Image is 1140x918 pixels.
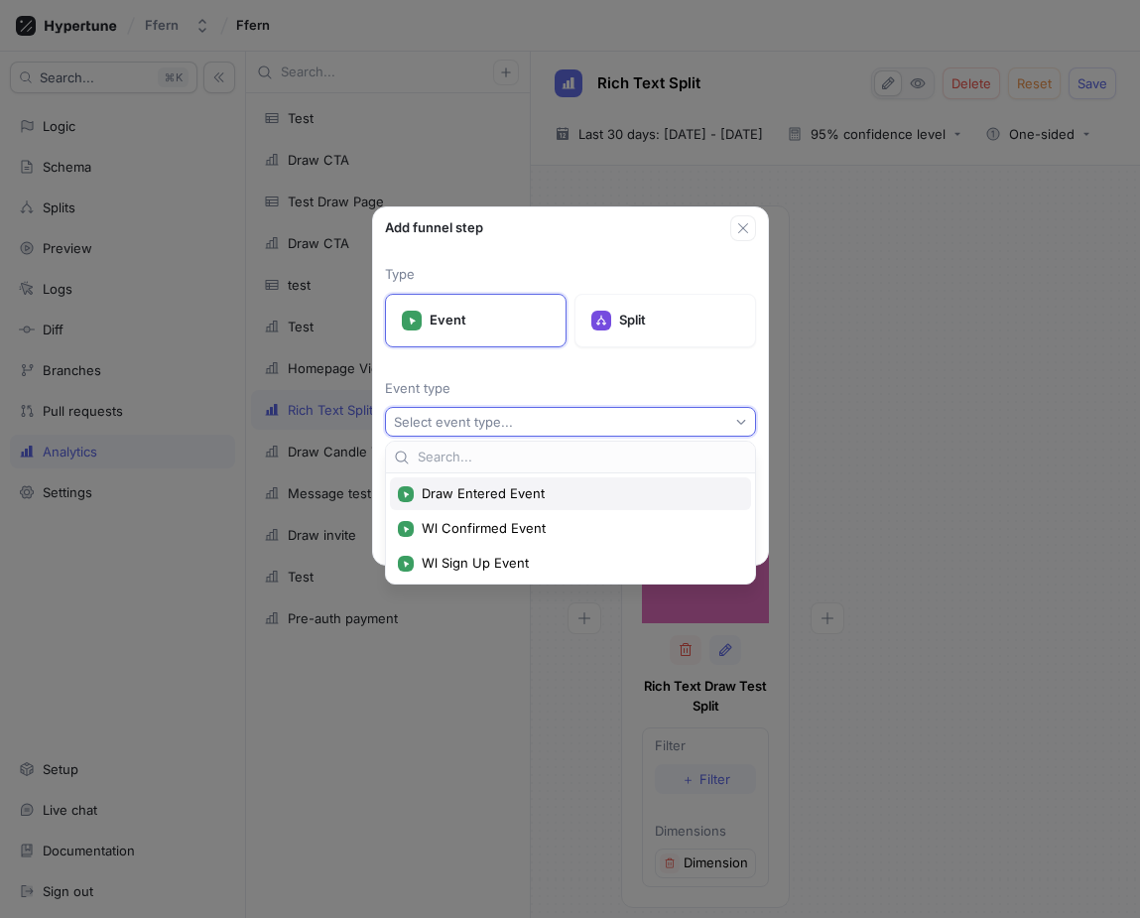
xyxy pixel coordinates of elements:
[422,555,733,572] span: Wl Sign Up Event
[619,311,739,330] p: Split
[385,265,756,285] p: Type
[422,520,733,537] span: Wl Confirmed Event
[422,485,733,502] span: Draw Entered Event
[385,379,756,399] p: Event type
[418,448,747,467] input: Search...
[385,218,730,238] div: Add funnel step
[430,311,550,330] p: Event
